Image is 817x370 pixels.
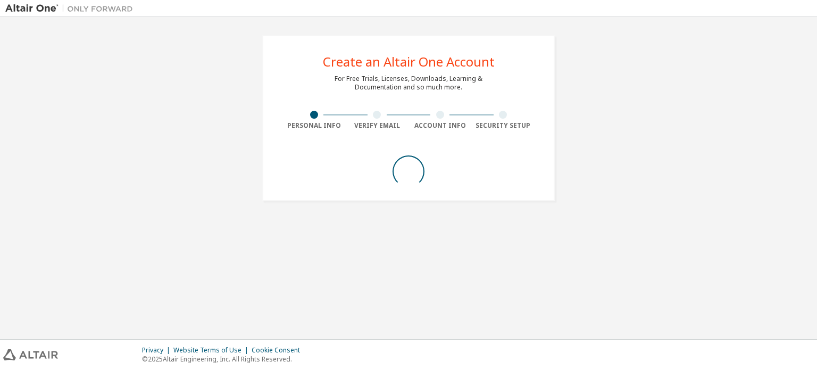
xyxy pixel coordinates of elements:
[282,121,346,130] div: Personal Info
[472,121,535,130] div: Security Setup
[142,346,173,355] div: Privacy
[408,121,472,130] div: Account Info
[335,75,482,92] div: For Free Trials, Licenses, Downloads, Learning & Documentation and so much more.
[323,55,495,68] div: Create an Altair One Account
[5,3,138,14] img: Altair One
[346,121,409,130] div: Verify Email
[3,349,58,360] img: altair_logo.svg
[142,355,306,364] p: © 2025 Altair Engineering, Inc. All Rights Reserved.
[173,346,252,355] div: Website Terms of Use
[252,346,306,355] div: Cookie Consent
